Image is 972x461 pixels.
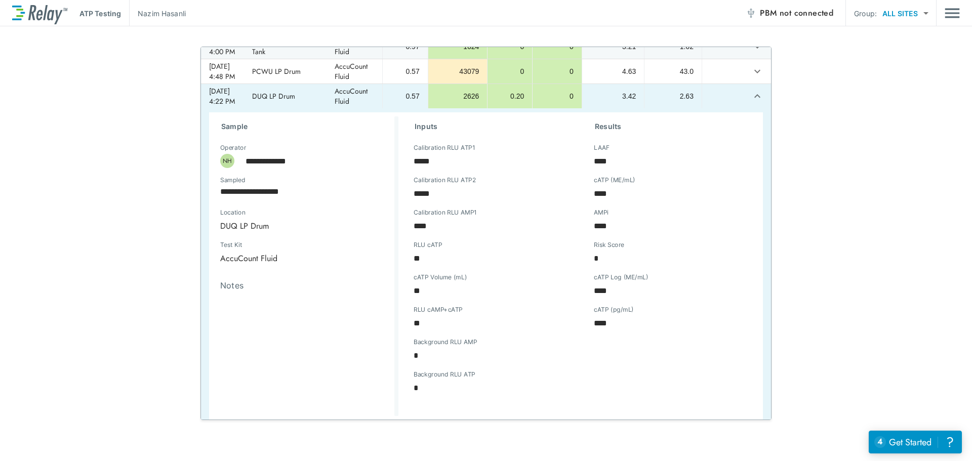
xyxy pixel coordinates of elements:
div: 0.57 [391,91,420,101]
div: 43079 [436,66,479,76]
div: 4.63 [590,66,636,76]
p: ATP Testing [79,8,121,19]
span: PBM [760,6,833,20]
img: LuminUltra Relay [12,3,67,24]
label: cATP Log (ME/mL) [594,274,648,281]
div: 0.20 [496,91,524,101]
h3: Inputs [415,120,571,133]
div: 2.63 [653,91,694,101]
div: 3.21 [590,41,636,52]
label: cATP Volume (mL) [414,274,467,281]
p: Nazim Hasanli [138,8,186,19]
iframe: Resource center [869,431,962,453]
td: North Diesel Storage Tank [244,34,327,59]
label: RLU cATP [414,241,442,248]
div: 0.57 [391,66,420,76]
td: AccuCount Fluid [327,59,382,83]
button: expand row [749,88,766,105]
label: RLU cAMP+cATP [414,306,463,313]
div: AccuCount Fluid [213,248,315,268]
label: cATP (pg/mL) [594,306,634,313]
div: 2626 [436,91,479,101]
label: AMPi [594,209,609,216]
p: Group: [854,8,877,19]
div: [DATE] 4:00 PM [209,36,236,57]
button: PBM not connected [742,3,837,23]
div: 0 [496,41,524,52]
td: AccuCount Fluid [327,84,382,108]
img: Offline Icon [746,8,756,18]
label: Risk Score [594,241,624,248]
h3: Sample [221,120,394,133]
label: Background RLU AMP [414,339,477,346]
button: Main menu [945,4,960,23]
label: Background RLU ATP [414,371,475,378]
label: Location [220,209,349,216]
label: Sampled [220,177,246,184]
label: Calibration RLU ATP1 [414,144,475,151]
label: Operator [220,144,246,151]
label: cATP (ME/mL) [594,177,635,184]
img: Drawer Icon [945,4,960,23]
button: expand row [749,38,766,55]
div: DUQ LP Drum [213,216,384,236]
div: 1.62 [653,41,694,52]
div: 0 [541,66,574,76]
label: Calibration RLU ATP2 [414,177,476,184]
span: not connected [780,7,833,19]
div: 0 [541,91,574,101]
div: [DATE] 4:22 PM [209,86,236,106]
div: 1624 [436,41,479,52]
button: expand row [749,63,766,80]
td: PCWU LP Drum [244,59,327,83]
td: DUQ LP Drum [244,84,327,108]
div: [DATE] 4:48 PM [209,61,236,81]
td: AccuCount Fluid [327,34,382,59]
div: 3.42 [590,91,636,101]
div: 43.0 [653,66,694,76]
div: 0 [541,41,574,52]
label: LAAF [594,144,610,151]
label: Test Kit [220,241,297,248]
input: Choose date, selected date is Aug 15, 2025 [213,181,377,201]
div: 0 [496,66,524,76]
label: Calibration RLU AMP1 [414,209,477,216]
div: 0.97 [391,41,420,52]
div: NH [220,154,234,168]
h3: Results [595,120,751,133]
